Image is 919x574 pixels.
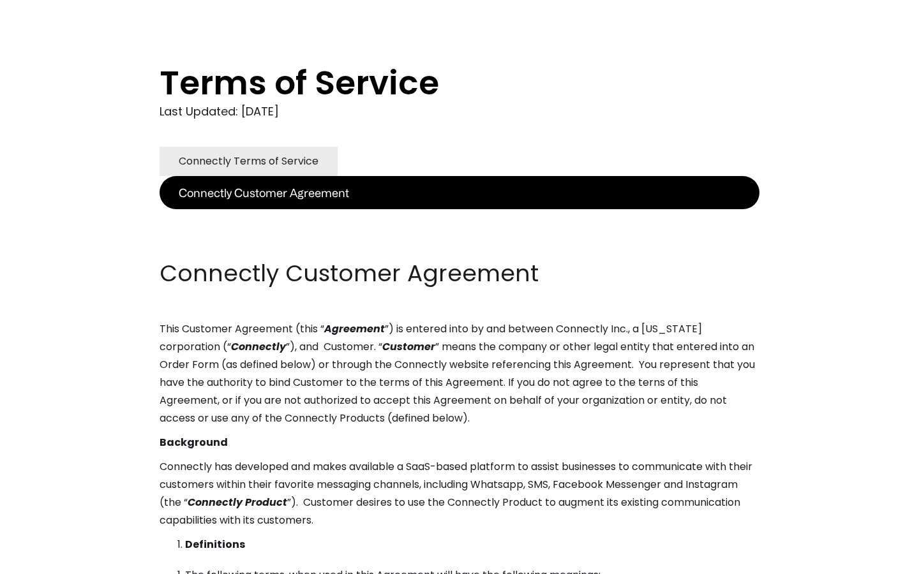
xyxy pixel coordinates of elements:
[324,321,385,336] em: Agreement
[160,209,759,227] p: ‍
[188,495,287,510] em: Connectly Product
[160,435,228,450] strong: Background
[179,184,349,202] div: Connectly Customer Agreement
[185,537,245,552] strong: Definitions
[160,458,759,529] p: Connectly has developed and makes available a SaaS-based platform to assist businesses to communi...
[13,550,77,570] aside: Language selected: English
[160,320,759,427] p: This Customer Agreement (this “ ”) is entered into by and between Connectly Inc., a [US_STATE] co...
[160,233,759,251] p: ‍
[382,339,435,354] em: Customer
[160,102,759,121] div: Last Updated: [DATE]
[160,258,759,290] h2: Connectly Customer Agreement
[179,152,318,170] div: Connectly Terms of Service
[231,339,286,354] em: Connectly
[160,64,708,102] h1: Terms of Service
[26,552,77,570] ul: Language list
